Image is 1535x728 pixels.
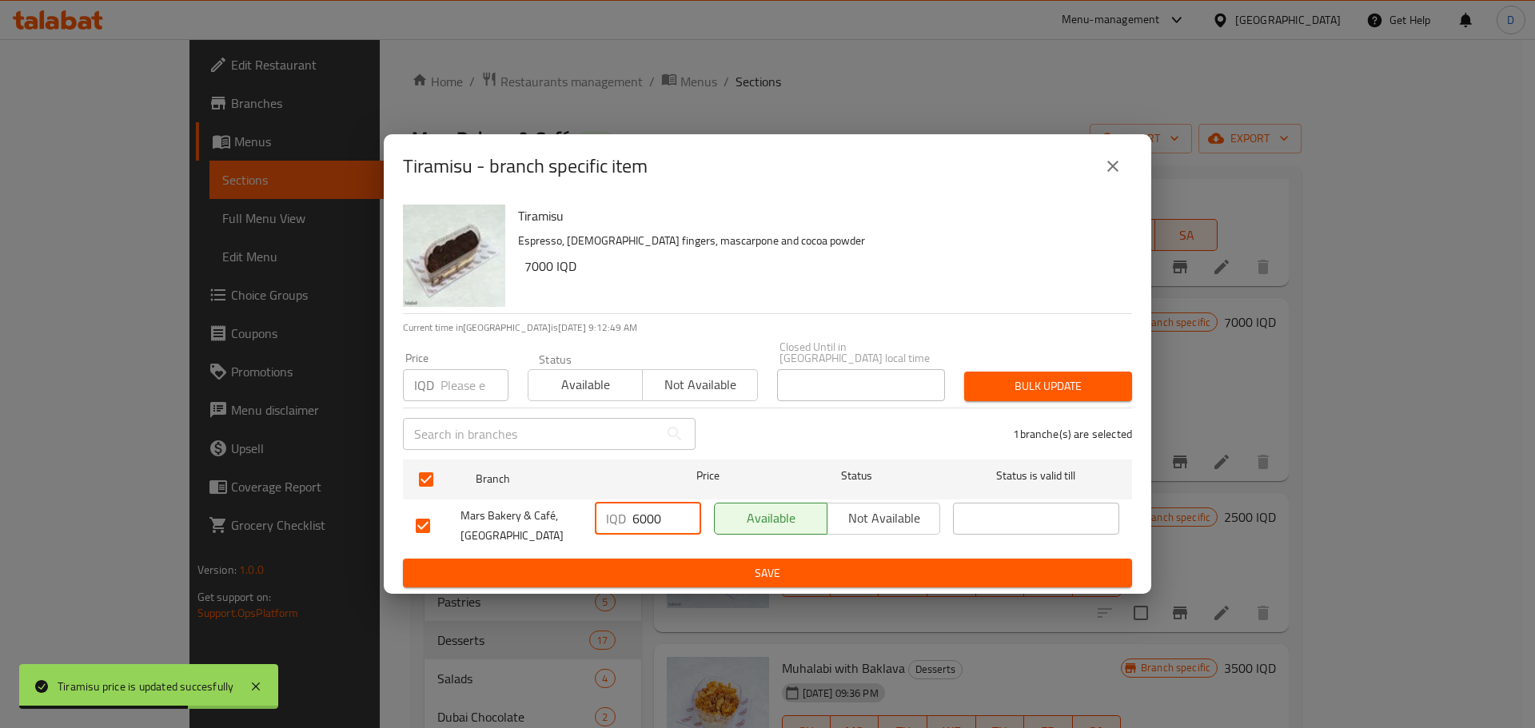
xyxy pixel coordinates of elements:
[414,376,434,395] p: IQD
[642,369,757,401] button: Not available
[834,507,934,530] span: Not available
[403,205,505,307] img: Tiramisu
[977,376,1119,396] span: Bulk update
[403,418,659,450] input: Search in branches
[441,369,508,401] input: Please enter price
[964,372,1132,401] button: Bulk update
[460,506,582,546] span: Mars Bakery & Café, [GEOGRAPHIC_DATA]
[721,507,821,530] span: Available
[58,678,233,695] div: Tiramisu price is updated succesfully
[518,231,1119,251] p: Espresso, [DEMOGRAPHIC_DATA] fingers, mascarpone and cocoa powder
[714,503,827,535] button: Available
[953,466,1119,486] span: Status is valid till
[403,320,1132,335] p: Current time in [GEOGRAPHIC_DATA] is [DATE] 9:12:49 AM
[632,503,701,535] input: Please enter price
[528,369,643,401] button: Available
[606,509,626,528] p: IQD
[827,503,940,535] button: Not available
[655,466,761,486] span: Price
[524,255,1119,277] h6: 7000 IQD
[518,205,1119,227] h6: Tiramisu
[1013,426,1132,442] p: 1 branche(s) are selected
[416,563,1119,583] span: Save
[403,153,648,179] h2: Tiramisu - branch specific item
[535,373,636,396] span: Available
[1094,147,1132,185] button: close
[403,559,1132,588] button: Save
[476,469,642,489] span: Branch
[774,466,940,486] span: Status
[649,373,751,396] span: Not available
